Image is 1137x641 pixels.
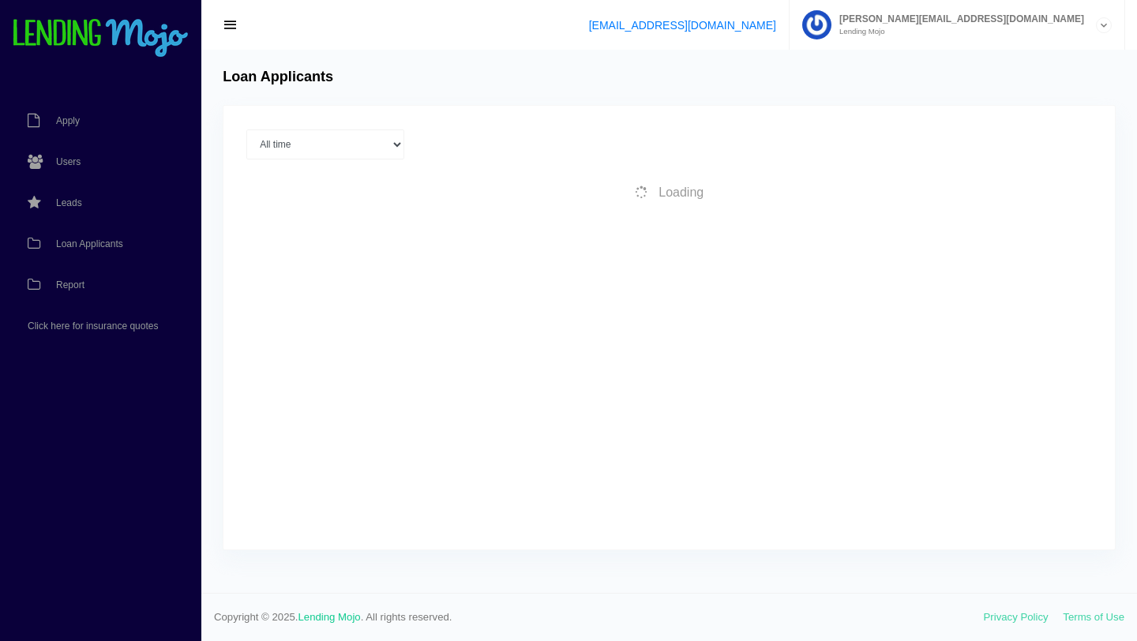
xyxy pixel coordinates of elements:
h4: Loan Applicants [223,69,333,86]
small: Lending Mojo [831,28,1084,36]
img: Profile image [802,10,831,39]
span: Loading [659,186,704,199]
img: logo-small.png [12,19,189,58]
a: Terms of Use [1063,611,1124,623]
span: Apply [56,116,80,126]
span: Copyright © 2025. . All rights reserved. [214,609,984,625]
span: Click here for insurance quotes [28,321,158,331]
a: Lending Mojo [298,611,361,623]
span: [PERSON_NAME][EMAIL_ADDRESS][DOMAIN_NAME] [831,14,1084,24]
span: Leads [56,198,82,208]
a: Privacy Policy [984,611,1049,623]
a: [EMAIL_ADDRESS][DOMAIN_NAME] [589,19,776,32]
span: Report [56,280,84,290]
span: Loan Applicants [56,239,123,249]
span: Users [56,157,81,167]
